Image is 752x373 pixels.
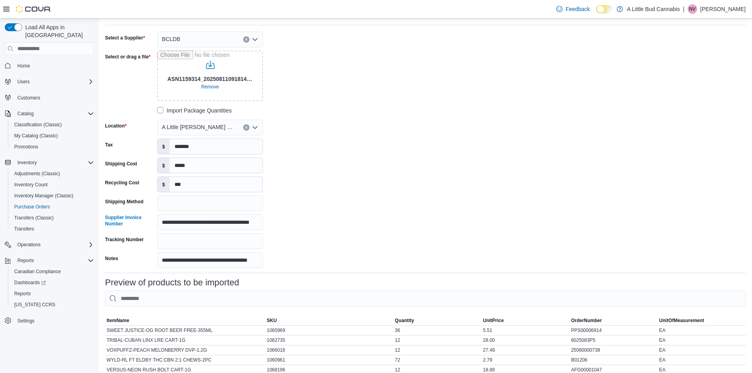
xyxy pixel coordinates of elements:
[158,177,170,192] label: $
[8,179,97,190] button: Inventory Count
[14,109,37,118] button: Catalog
[107,317,129,324] span: ItemName
[265,326,394,335] div: 1065969
[11,267,94,276] span: Canadian Compliance
[105,291,746,306] input: This is a search bar. As you type, the results lower in the page will automatically filter.
[482,355,570,365] div: 2.79
[11,169,63,178] a: Adjustments (Classic)
[553,1,593,17] a: Feedback
[14,240,94,249] span: Operations
[11,278,49,287] a: Dashboards
[11,202,94,212] span: Purchase Orders
[570,345,658,355] div: 25060000738
[393,355,481,365] div: 72
[11,169,94,178] span: Adjustments (Classic)
[8,277,97,288] a: Dashboards
[14,158,40,167] button: Inventory
[8,190,97,201] button: Inventory Manager (Classic)
[689,4,696,14] span: NV
[393,326,481,335] div: 36
[627,4,680,14] p: A Little Bud Cannabis
[105,255,118,262] label: Notes
[14,316,38,326] a: Settings
[683,4,684,14] p: |
[14,109,94,118] span: Catalog
[105,336,265,345] div: TRIBAL-CUBAN LINX LRE CART-1G
[14,158,94,167] span: Inventory
[105,355,265,365] div: WYLD-RL FT ELDBY THC:CBN 2:1 CHEWS-2PC
[17,159,37,166] span: Inventory
[158,139,170,154] label: $
[252,124,258,131] button: Open list of options
[11,131,61,141] a: My Catalog (Classic)
[11,202,53,212] a: Purchase Orders
[105,54,150,60] label: Select or drag a file
[700,4,746,14] p: [PERSON_NAME]
[658,355,746,365] div: EA
[8,223,97,234] button: Transfers
[395,317,414,324] span: Quantity
[265,316,394,325] button: SKU
[658,316,746,325] button: UnitOfMeasurement
[11,180,51,189] a: Inventory Count
[658,336,746,345] div: EA
[158,158,170,173] label: $
[157,106,232,115] label: Import Package Quantities
[14,240,44,249] button: Operations
[482,345,570,355] div: 27.49
[570,326,658,335] div: PPS00006914
[201,84,219,90] span: Remove
[570,336,658,345] div: 6025083P5
[14,193,73,199] span: Inventory Manager (Classic)
[393,345,481,355] div: 12
[482,326,570,335] div: 5.51
[14,144,38,150] span: Promotions
[267,317,277,324] span: SKU
[14,60,94,70] span: Home
[11,224,37,234] a: Transfers
[482,336,570,345] div: 28.00
[17,79,30,85] span: Users
[265,345,394,355] div: 1066016
[11,120,94,129] span: Classification (Classic)
[252,36,258,43] button: Open list of options
[11,213,94,223] span: Transfers (Classic)
[11,191,77,201] a: Inventory Manager (Classic)
[11,278,94,287] span: Dashboards
[393,316,481,325] button: Quantity
[105,180,139,186] label: Recycling Cost
[2,108,97,119] button: Catalog
[157,51,263,101] input: Use aria labels when no actual label is in use
[243,36,249,43] button: Clear input
[105,326,265,335] div: SWEET JUSTICE-OG ROOT BEER FREE-355ML
[14,171,60,177] span: Adjustments (Classic)
[11,131,94,141] span: My Catalog (Classic)
[570,316,658,325] button: OrderNumber
[11,213,57,223] a: Transfers (Classic)
[2,60,97,71] button: Home
[265,336,394,345] div: 1062735
[659,317,704,324] span: UnitOfMeasurement
[393,336,481,345] div: 12
[265,355,394,365] div: 1060961
[5,56,94,347] nav: Complex example
[11,300,58,309] a: [US_STATE] CCRS
[162,122,235,132] span: A Little [PERSON_NAME] Rock
[243,124,249,131] button: Clear input
[596,5,613,13] input: Dark Mode
[14,204,50,210] span: Purchase Orders
[14,77,33,86] button: Users
[14,226,34,232] span: Transfers
[14,122,62,128] span: Classification (Classic)
[8,130,97,141] button: My Catalog (Classic)
[105,199,143,205] label: Shipping Method
[11,224,94,234] span: Transfers
[14,268,61,275] span: Canadian Compliance
[658,345,746,355] div: EA
[105,278,239,287] h3: Preview of products to be imported
[17,242,41,248] span: Operations
[483,317,504,324] span: UnitPrice
[17,95,40,101] span: Customers
[8,212,97,223] button: Transfers (Classic)
[571,317,602,324] span: OrderNumber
